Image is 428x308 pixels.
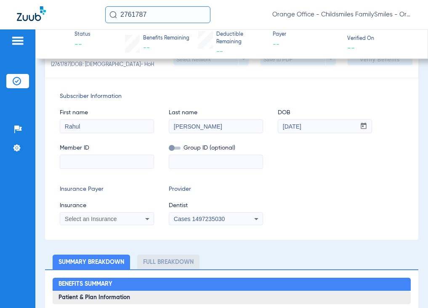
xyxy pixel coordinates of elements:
[169,185,263,194] span: Provider
[60,92,403,101] span: Subscriber Information
[53,255,130,269] li: Summary Breakdown
[74,31,90,39] span: Status
[105,6,210,23] input: Search for patients
[53,278,411,291] h2: Benefits Summary
[17,6,46,21] img: Zuub Logo
[216,48,223,55] span: --
[169,108,263,117] span: Last name
[109,11,117,18] img: Search Icon
[216,31,265,46] span: Deductible Remaining
[278,108,372,117] span: DOB
[347,35,415,43] span: Verified On
[65,216,117,222] span: Select an Insurance
[273,31,340,39] span: Payer
[60,108,154,117] span: First name
[272,11,411,19] span: Orange Office - Childsmiles FamilySmiles - Orange St Dental Associates LLC - Orange General DBA A...
[169,144,263,153] span: Group ID (optional)
[169,201,263,210] span: Dentist
[174,216,225,222] span: Cases 1497235030
[51,61,154,69] span: (2761787) DOB: [DEMOGRAPHIC_DATA] - HoH
[143,45,150,51] span: --
[60,201,154,210] span: Insurance
[11,36,24,46] img: hamburger-icon
[347,43,355,52] span: --
[356,120,372,133] button: Open calendar
[60,144,154,153] span: Member ID
[74,39,90,50] span: --
[60,185,154,194] span: Insurance Payer
[143,35,189,42] span: Benefits Remaining
[386,268,428,308] iframe: Chat Widget
[137,255,199,269] li: Full Breakdown
[273,39,340,50] span: --
[53,291,411,304] h3: Patient & Plan Information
